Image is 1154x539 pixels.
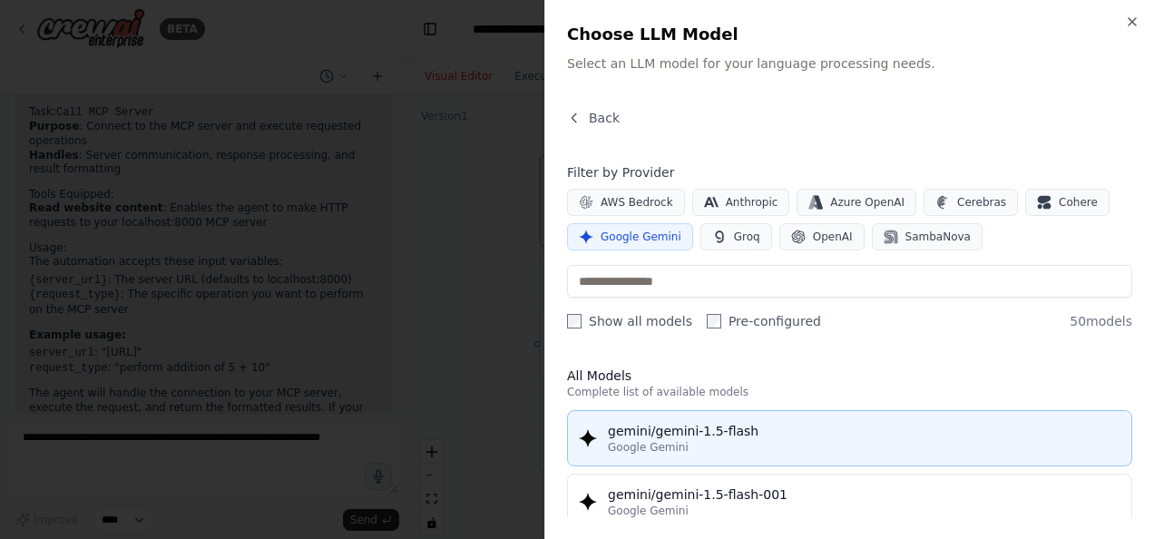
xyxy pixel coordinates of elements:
p: Select an LLM model for your language processing needs. [567,54,1132,73]
span: SambaNova [905,230,971,244]
span: OpenAI [813,230,853,244]
button: gemini/gemini-1.5-flash-001Google Gemini [567,474,1132,530]
h2: Choose LLM Model [567,22,1132,47]
span: Google Gemini [601,230,681,244]
p: Complete list of available models [567,385,1132,399]
button: Cohere [1025,189,1110,216]
input: Show all models [567,314,582,328]
span: 50 models [1070,312,1132,330]
span: Groq [734,230,760,244]
button: OpenAI [779,223,865,250]
button: Azure OpenAI [797,189,916,216]
span: Google Gemini [608,440,689,455]
input: Pre-configured [707,314,721,328]
span: Anthropic [726,195,778,210]
span: Back [589,109,620,127]
span: Azure OpenAI [830,195,905,210]
button: Anthropic [692,189,790,216]
button: Back [567,109,620,127]
button: Cerebras [924,189,1018,216]
span: Cohere [1059,195,1098,210]
span: Cerebras [957,195,1006,210]
h3: All Models [567,367,1132,385]
button: gemini/gemini-1.5-flashGoogle Gemini [567,410,1132,466]
button: AWS Bedrock [567,189,685,216]
label: Show all models [567,312,692,330]
div: gemini/gemini-1.5-flash [608,422,1120,440]
div: gemini/gemini-1.5-flash-001 [608,485,1120,504]
button: SambaNova [872,223,983,250]
span: AWS Bedrock [601,195,673,210]
h4: Filter by Provider [567,163,1132,181]
span: Google Gemini [608,504,689,518]
button: Groq [700,223,772,250]
button: Google Gemini [567,223,693,250]
label: Pre-configured [707,312,821,330]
